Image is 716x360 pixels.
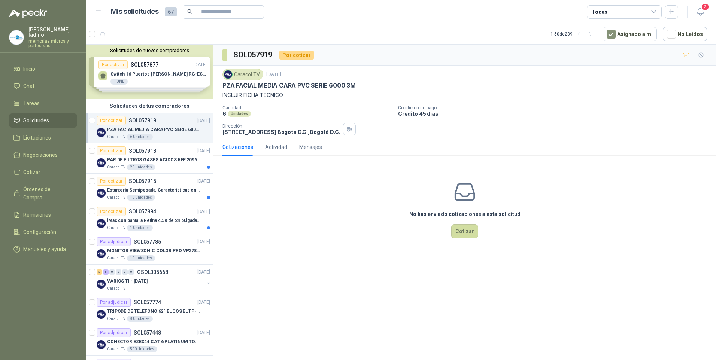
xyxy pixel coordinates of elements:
p: [DATE] [266,71,281,78]
p: [DATE] [197,208,210,215]
div: 8 Unidades [127,316,153,322]
div: 0 [128,269,134,275]
div: 0 [116,269,121,275]
div: 0 [109,269,115,275]
img: Company Logo [97,219,106,228]
div: Caracol TV [222,69,263,80]
p: [DATE] [197,178,210,185]
p: TRÍPODE DE TELÉFONO 62“ EUCOS EUTP-010 [107,308,200,315]
p: INCLUIR FICHA TECNICO [222,91,707,99]
p: [DATE] [197,147,210,155]
button: 2 [694,5,707,19]
img: Company Logo [97,128,106,137]
a: Configuración [9,225,77,239]
a: Por adjudicarSOL057448[DATE] Company LogoCONECTOR EZEX44 CAT 6 PLATINUM TOOLSCaracol TV500 Unidades [86,325,213,356]
span: Remisiones [23,211,51,219]
p: Caracol TV [107,164,125,170]
div: Por adjudicar [97,298,131,307]
p: SOL057448 [134,330,161,335]
span: Licitaciones [23,134,51,142]
div: Unidades [228,111,251,117]
a: 3 5 0 0 0 0 GSOL005668[DATE] Company LogoVARIOS TI - [DATE]Caracol TV [97,268,212,292]
p: PAR DE FILTROS GASES ACIDOS REF.2096 3M [107,156,200,164]
div: 1 - 50 de 239 [550,28,597,40]
a: Por adjudicarSOL057774[DATE] Company LogoTRÍPODE DE TELÉFONO 62“ EUCOS EUTP-010Caracol TV8 Unidades [86,295,213,325]
div: 1 Unidades [127,225,153,231]
p: SOL057774 [134,300,161,305]
p: 6 [222,110,226,117]
button: Asignado a mi [603,27,657,41]
img: Company Logo [224,70,232,79]
div: 3 [97,269,102,275]
p: PZA FACIAL MEDIA CARA PVC SERIE 6000 3M [107,126,200,133]
p: memorias micros y partes sas [28,39,77,48]
span: Inicio [23,65,35,73]
div: Por cotizar [97,207,126,216]
p: [STREET_ADDRESS] Bogotá D.C. , Bogotá D.C. [222,129,340,135]
div: Mensajes [299,143,322,151]
a: Solicitudes [9,113,77,128]
div: 5 [103,269,109,275]
div: Actividad [265,143,287,151]
div: Todas [592,8,607,16]
span: Solicitudes [23,116,49,125]
p: Crédito 45 días [398,110,713,117]
span: Manuales y ayuda [23,245,66,253]
span: Cotizar [23,168,40,176]
span: Tareas [23,99,40,107]
a: Por adjudicarSOL057785[DATE] Company LogoMONITOR VIEWSONIC COLOR PRO VP2786-4KCaracol TV10 Unidades [86,234,213,265]
p: [DATE] [197,117,210,124]
img: Company Logo [97,158,106,167]
div: 0 [122,269,128,275]
img: Company Logo [97,280,106,289]
span: Configuración [23,228,56,236]
a: Inicio [9,62,77,76]
span: Negociaciones [23,151,58,159]
p: SOL057915 [129,179,156,184]
a: Órdenes de Compra [9,182,77,205]
p: Estantería Semipesada. Características en el adjunto [107,187,200,194]
div: Por cotizar [97,146,126,155]
a: Por cotizarSOL057919[DATE] Company LogoPZA FACIAL MEDIA CARA PVC SERIE 6000 3MCaracol TV6 Unidades [86,113,213,143]
span: 67 [165,7,177,16]
div: Por adjudicar [97,328,131,337]
p: Dirección [222,123,340,129]
button: Solicitudes de nuevos compradores [89,48,210,53]
div: Cotizaciones [222,143,253,151]
p: SOL057919 [129,118,156,123]
p: CONECTOR EZEX44 CAT 6 PLATINUM TOOLS [107,338,200,345]
div: 20 Unidades [127,164,155,170]
h3: No has enviado cotizaciones a esta solicitud [409,210,521,218]
img: Company Logo [97,249,106,258]
p: [PERSON_NAME] ladino [28,27,77,37]
span: 2 [701,3,709,10]
p: Cantidad [222,105,392,110]
a: Licitaciones [9,131,77,145]
p: Caracol TV [107,195,125,201]
a: Manuales y ayuda [9,242,77,256]
p: iMac con pantalla Retina 4,5K de 24 pulgadas M4 [107,217,200,224]
p: Caracol TV [107,346,125,352]
div: Por cotizar [97,116,126,125]
a: Por cotizarSOL057894[DATE] Company LogoiMac con pantalla Retina 4,5K de 24 pulgadas M4Caracol TV1... [86,204,213,234]
span: Órdenes de Compra [23,185,70,202]
a: Negociaciones [9,148,77,162]
div: Solicitudes de tus compradores [86,99,213,113]
p: Caracol TV [107,255,125,261]
button: No Leídos [663,27,707,41]
p: GSOL005668 [137,269,168,275]
span: search [187,9,192,14]
div: 10 Unidades [127,195,155,201]
p: [DATE] [197,238,210,245]
img: Company Logo [9,30,24,45]
p: Caracol TV [107,316,125,322]
p: SOL057918 [129,148,156,153]
p: PZA FACIAL MEDIA CARA PVC SERIE 6000 3M [222,82,356,89]
h1: Mis solicitudes [111,6,159,17]
p: SOL057785 [134,239,161,244]
img: Company Logo [97,340,106,349]
p: [DATE] [197,269,210,276]
p: [DATE] [197,299,210,306]
div: 500 Unidades [127,346,157,352]
a: Cotizar [9,165,77,179]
